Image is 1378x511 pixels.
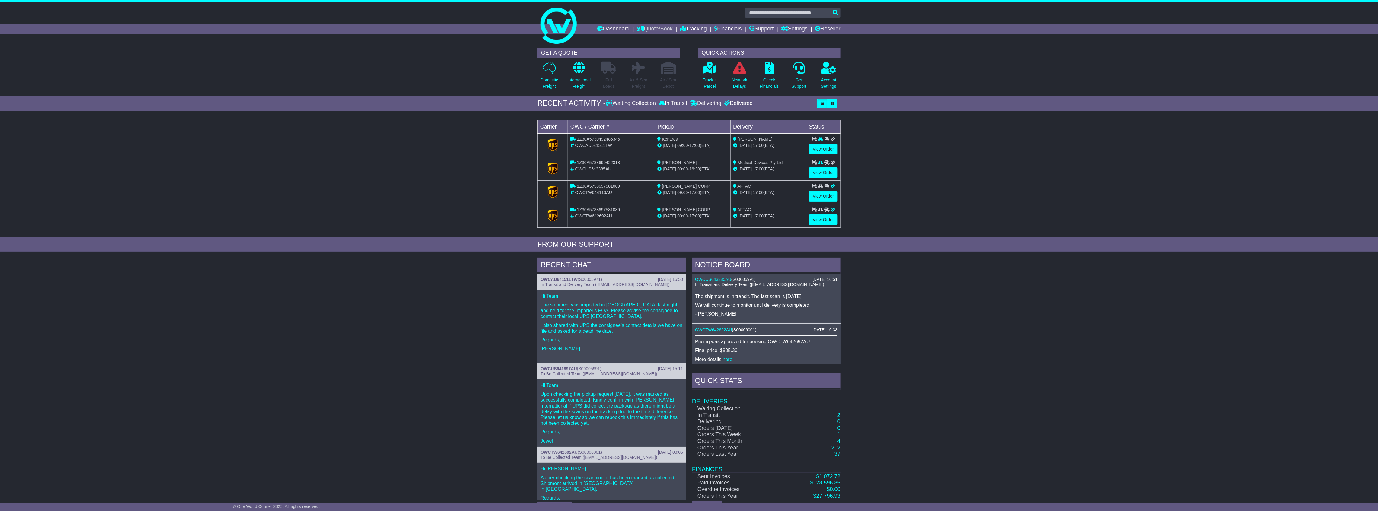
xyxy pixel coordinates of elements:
span: 1Z30A5730492485346 [577,137,620,141]
p: International Freight [567,77,591,90]
span: 27,796.93 [816,493,841,499]
span: Medical Devices Pty Ltd [738,160,783,165]
td: Orders This Month [692,438,779,445]
td: Orders This Year [692,445,779,451]
div: In Transit [657,100,689,107]
span: 1Z30A5738697581089 [577,184,620,189]
div: RECENT ACTIVITY - [537,99,606,108]
td: OWC / Carrier # [568,120,655,133]
a: $128,596.85 [810,480,841,486]
a: Track aParcel [703,61,717,93]
td: Sent Invoices [692,473,779,480]
a: $0.00 [827,486,841,492]
p: Full Loads [601,77,616,90]
span: 09:00 [678,214,688,218]
a: OWCAU641511TW [541,277,578,282]
div: RECENT CHAT [537,258,686,274]
a: Reseller [815,24,841,34]
span: 1,072.72 [819,473,841,479]
div: (ETA) [733,189,804,196]
img: GetCarrierServiceLogo [548,210,558,222]
div: Quick Stats [692,373,841,390]
span: S00005971 [579,277,601,282]
span: 17:00 [753,190,764,195]
span: 1Z30A5738699422318 [577,160,620,165]
div: (ETA) [733,166,804,172]
td: Waiting Collection [692,405,779,412]
span: 17:00 [753,214,764,218]
td: Paid Invoices [692,480,779,486]
span: In Transit and Delivery Team ([EMAIL_ADDRESS][DOMAIN_NAME]) [695,282,824,287]
a: View Order [809,214,838,225]
div: - (ETA) [658,189,728,196]
p: Account Settings [821,77,837,90]
p: I also shared with UPS the consignee's contact details we have on file and asked for a deadline d... [541,322,683,334]
a: Dashboard [597,24,630,34]
a: View Order [809,167,838,178]
td: In Transit [692,412,779,419]
span: [DATE] [663,190,676,195]
a: GetSupport [791,61,807,93]
a: InternationalFreight [567,61,591,93]
td: Delivering [692,418,779,425]
p: The shipment is in transit. The last scan is [DATE] [695,294,837,299]
span: [DATE] [663,214,676,218]
span: © One World Courier 2025. All rights reserved. [233,504,320,509]
span: AFTAC [738,184,751,189]
p: Jewel [541,438,683,444]
a: View Order [809,191,838,202]
a: OWCTW642692AU [695,327,732,332]
a: View Order [809,144,838,154]
a: Tracking [680,24,707,34]
div: - (ETA) [658,142,728,149]
p: [PERSON_NAME] [541,346,683,351]
div: [DATE] 16:51 [812,277,837,282]
span: 1Z30A5738697581089 [577,207,620,212]
p: Get Support [792,77,806,90]
p: Domestic Freight [541,77,558,90]
p: Upon checking the pickup request [DATE], it was marked as successfully completed. Kindly confirm ... [541,391,683,426]
span: To Be Collected Team ([EMAIL_ADDRESS][DOMAIN_NAME]) [541,455,657,460]
p: Final price: $805.36. [695,348,837,353]
span: 17:00 [753,143,764,148]
span: 09:00 [678,190,688,195]
a: Quote/Book [637,24,673,34]
span: 17:00 [689,190,700,195]
p: Check Financials [760,77,779,90]
a: CheckFinancials [760,61,779,93]
a: 0 [837,425,841,431]
p: Hi [PERSON_NAME], [541,466,683,471]
div: ( ) [541,450,683,455]
span: [PERSON_NAME] [662,160,697,165]
td: Orders This Year [692,493,779,500]
span: 17:00 [753,167,764,171]
span: AFTAC [738,207,751,212]
div: FROM OUR SUPPORT [537,240,841,249]
a: DomesticFreight [540,61,558,93]
p: As per checking the scanning, it has been marked as collected. Shipment arrived in [GEOGRAPHIC_DA... [541,475,683,492]
td: Pickup [655,120,731,133]
div: (ETA) [733,142,804,149]
a: OWCUS641897AU [541,366,577,371]
td: Orders This Week [692,431,779,438]
a: 212 [831,445,841,451]
span: [DATE] [738,214,752,218]
td: Orders Last Year [692,451,779,458]
img: GetCarrierServiceLogo [548,186,558,198]
span: In Transit and Delivery Team ([EMAIL_ADDRESS][DOMAIN_NAME]) [541,282,670,287]
span: [DATE] [663,143,676,148]
div: - (ETA) [658,213,728,219]
p: -[PERSON_NAME] [695,311,837,317]
span: [PERSON_NAME] CORP [662,184,710,189]
span: [DATE] [738,143,752,148]
td: Orders [DATE] [692,425,779,432]
div: ( ) [695,327,837,332]
div: [DATE] 15:11 [658,366,683,371]
div: [DATE] 16:38 [812,327,837,332]
td: Overdue Invoices [692,486,779,493]
a: 0 [837,418,841,424]
p: Regards, [541,337,683,343]
span: S00005991 [578,366,600,371]
a: $1,072.72 [816,473,841,479]
div: ( ) [541,277,683,282]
